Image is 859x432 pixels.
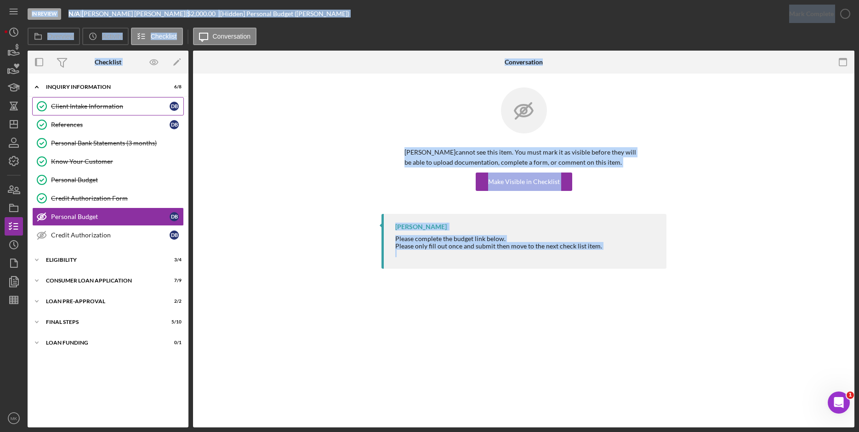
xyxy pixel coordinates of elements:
div: Credit Authorization [51,231,170,239]
p: [PERSON_NAME] cannot see this item. You must mark it as visible before they will be able to uploa... [404,147,643,168]
a: Credit Authorization Form [32,189,184,207]
text: MK [11,416,17,421]
div: D B [170,120,179,129]
a: Personal Bank Statements (3 months) [32,134,184,152]
div: Mark Complete [789,5,834,23]
button: MK [5,409,23,427]
div: Eligibility [46,257,159,263]
label: Overview [47,33,74,40]
label: Activity [102,33,122,40]
div: Conversation [505,58,543,66]
span: 1 [847,392,854,399]
div: 5 / 10 [165,319,182,325]
button: Make Visible in Checklist [476,173,572,191]
div: | [Hidden] Personal Budget ([PERSON_NAME]) [218,10,349,17]
iframe: Intercom live chat [828,392,850,414]
div: Consumer Loan Application [46,278,159,283]
div: Checklist [95,58,121,66]
div: Personal Budget [51,213,170,220]
div: | [68,10,82,17]
a: Know Your Customer [32,152,184,171]
button: Conversation [193,28,257,45]
div: References [51,121,170,128]
div: Loan Pre-Approval [46,299,159,304]
div: 0 / 1 [165,340,182,346]
div: Please only fill out once and submit then move to the next check list item. [395,242,602,250]
div: Inquiry Information [46,84,159,90]
label: Checklist [151,33,177,40]
b: N/A [68,10,80,17]
div: [PERSON_NAME] [PERSON_NAME] | [82,10,187,17]
div: 2 / 2 [165,299,182,304]
div: 6 / 8 [165,84,182,90]
div: Personal Budget [51,176,183,184]
a: Personal BudgetDB [32,207,184,226]
div: In Review [28,8,61,20]
a: ReferencesDB [32,115,184,134]
div: Know Your Customer [51,158,183,165]
div: D B [170,212,179,221]
a: Client Intake InformationDB [32,97,184,115]
div: D B [170,102,179,111]
div: $2,000.00 [187,10,218,17]
div: Client Intake Information [51,103,170,110]
button: Activity [82,28,128,45]
a: Personal Budget [32,171,184,189]
div: [PERSON_NAME] [395,223,447,230]
div: Personal Bank Statements (3 months) [51,139,183,147]
div: FINAL STEPS [46,319,159,325]
div: 3 / 4 [165,257,182,263]
label: Conversation [213,33,251,40]
div: Credit Authorization Form [51,195,183,202]
div: Please complete the budget link below. [395,235,602,257]
button: Overview [28,28,80,45]
div: D B [170,230,179,240]
button: Checklist [131,28,183,45]
div: 7 / 9 [165,278,182,283]
button: Mark Complete [780,5,854,23]
div: Loan Funding [46,340,159,346]
a: Credit AuthorizationDB [32,226,184,244]
div: Make Visible in Checklist [488,173,560,191]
